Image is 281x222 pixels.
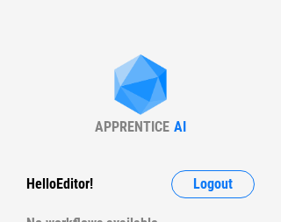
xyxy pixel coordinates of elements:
[171,170,255,198] button: Logout
[105,54,176,118] img: Apprentice AI
[95,118,169,135] div: APPRENTICE
[174,118,186,135] div: AI
[193,177,233,191] span: Logout
[26,170,93,198] div: Hello Editor !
